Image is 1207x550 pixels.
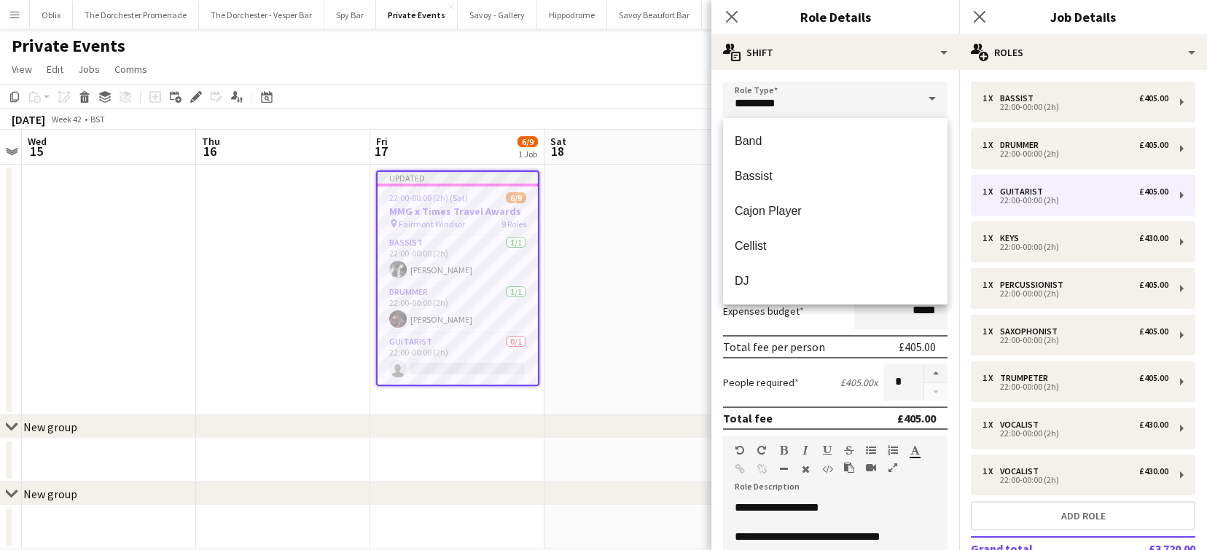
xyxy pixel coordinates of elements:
[12,35,125,57] h1: Private Events
[1139,373,1168,383] div: £405.00
[735,239,936,253] span: Cellist
[757,444,767,456] button: Redo
[983,233,1000,243] div: 1 x
[983,140,1000,150] div: 1 x
[1000,280,1069,290] div: Percussionist
[844,462,854,474] button: Paste as plain text
[983,103,1168,111] div: 22:00-00:00 (2h)
[924,364,948,383] button: Increase
[12,112,45,127] div: [DATE]
[200,143,220,160] span: 16
[888,444,898,456] button: Ordered List
[1139,140,1168,150] div: £405.00
[202,135,220,148] span: Thu
[959,35,1207,70] div: Roles
[971,501,1195,530] button: Add role
[983,373,1000,383] div: 1 x
[983,243,1168,251] div: 22:00-00:00 (2h)
[822,444,832,456] button: Underline
[23,487,77,501] div: New group
[78,63,100,76] span: Jobs
[735,134,936,148] span: Band
[376,135,388,148] span: Fri
[983,280,1000,290] div: 1 x
[114,63,147,76] span: Comms
[72,60,106,79] a: Jobs
[376,170,539,386] app-job-card: Updated22:00-00:00 (2h) (Sat)6/9MMG x Times Travel Awards Fairmont Windsor9 RolesBassist1/122:00-...
[983,326,1000,337] div: 1 x
[537,1,607,29] button: Hippodrome
[983,197,1168,204] div: 22:00-00:00 (2h)
[30,1,73,29] button: Oblix
[458,1,537,29] button: Savoy - Gallery
[910,444,920,456] button: Text Color
[888,462,898,474] button: Fullscreen
[800,463,810,475] button: Clear Formatting
[1139,233,1168,243] div: £430.00
[866,462,876,474] button: Insert video
[840,376,878,389] div: £405.00 x
[199,1,324,29] button: The Dorchester - Vesper Bar
[378,284,538,334] app-card-role: Drummer1/122:00-00:00 (2h)[PERSON_NAME]
[983,466,1000,476] div: 1 x
[1139,186,1168,197] div: £405.00
[518,149,537,160] div: 1 Job
[899,339,936,354] div: £405.00
[983,420,1000,430] div: 1 x
[822,463,832,475] button: HTML Code
[735,204,936,218] span: Cajon Player
[389,192,468,203] span: 22:00-00:00 (2h) (Sat)
[983,383,1168,390] div: 22:00-00:00 (2h)
[983,337,1168,344] div: 22:00-00:00 (2h)
[378,172,538,184] div: Updated
[73,1,199,29] button: The Dorchester Promenade
[723,411,773,425] div: Total fee
[1139,93,1168,103] div: £405.00
[376,1,458,29] button: Private Events
[501,219,526,229] span: 9 Roles
[109,60,153,79] a: Comms
[735,444,745,456] button: Undo
[6,60,38,79] a: View
[378,383,538,433] app-card-role: Keys1/1
[983,186,1000,197] div: 1 x
[28,135,47,148] span: Wed
[506,192,526,203] span: 6/9
[959,7,1207,26] h3: Job Details
[378,235,538,284] app-card-role: Bassist1/122:00-00:00 (2h)[PERSON_NAME]
[1000,140,1044,150] div: Drummer
[324,1,376,29] button: Spy Bar
[1000,93,1039,103] div: Bassist
[23,420,77,434] div: New group
[517,136,538,147] span: 6/9
[844,444,854,456] button: Strikethrough
[41,60,69,79] a: Edit
[1139,280,1168,290] div: £405.00
[47,63,63,76] span: Edit
[48,114,85,125] span: Week 42
[983,290,1168,297] div: 22:00-00:00 (2h)
[26,143,47,160] span: 15
[702,1,806,29] button: [GEOGRAPHIC_DATA]
[1000,186,1049,197] div: Guitarist
[550,135,566,148] span: Sat
[399,219,465,229] span: Fairmont Windsor
[735,274,936,288] span: DJ
[723,376,799,389] label: People required
[711,35,959,70] div: Shift
[1000,420,1044,430] div: Vocalist
[1139,420,1168,430] div: £430.00
[723,305,804,318] label: Expenses budget
[711,7,959,26] h3: Role Details
[1139,326,1168,337] div: £405.00
[800,444,810,456] button: Italic
[374,143,388,160] span: 17
[378,334,538,383] app-card-role: Guitarist0/122:00-00:00 (2h)
[735,169,936,183] span: Bassist
[378,205,538,218] h3: MMG x Times Travel Awards
[90,114,105,125] div: BST
[1000,326,1063,337] div: Saxophonist
[1000,373,1054,383] div: Trumpeter
[778,444,789,456] button: Bold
